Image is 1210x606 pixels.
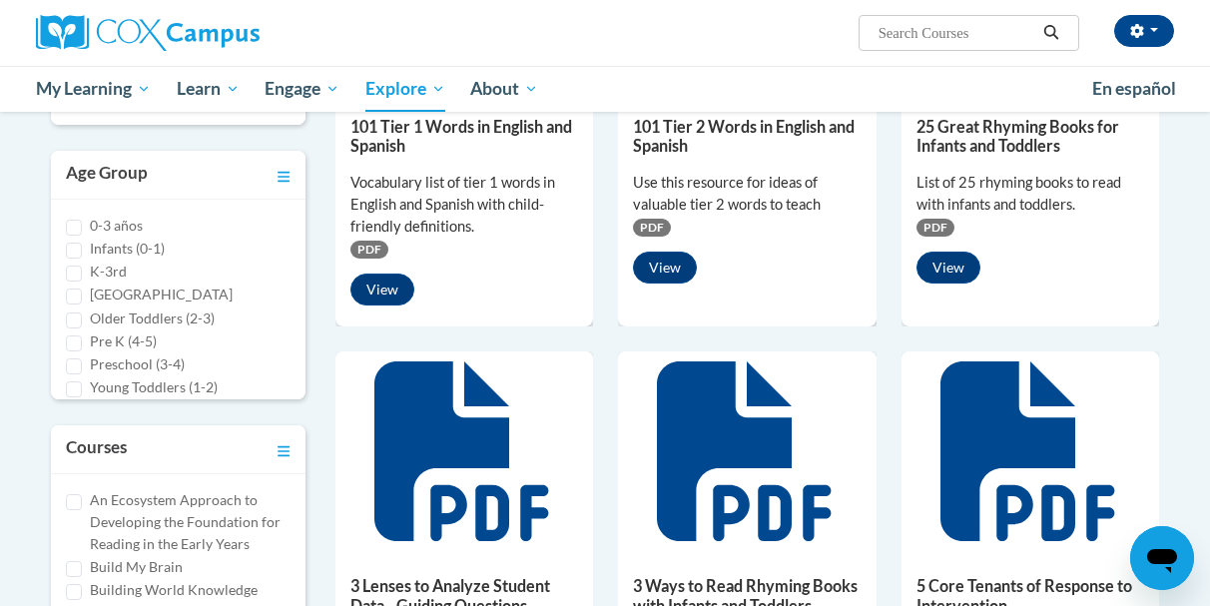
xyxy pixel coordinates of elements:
[90,556,183,578] label: Build My Brain
[352,66,458,112] a: Explore
[350,241,388,259] span: PDF
[90,307,215,329] label: Older Toddlers (2-3)
[265,77,339,101] span: Engage
[90,215,143,237] label: 0-3 años
[23,66,164,112] a: My Learning
[36,77,151,101] span: My Learning
[36,15,395,51] a: Cox Campus
[36,15,260,51] img: Cox Campus
[164,66,253,112] a: Learn
[877,21,1036,45] input: Search Courses
[278,161,291,189] a: Toggle collapse
[90,353,185,375] label: Preschool (3-4)
[1130,526,1194,590] iframe: Button to launch messaging window
[916,172,1144,216] div: List of 25 rhyming books to read with infants and toddlers.
[458,66,552,112] a: About
[350,172,578,238] div: Vocabulary list of tier 1 words in English and Spanish with child-friendly definitions.
[90,376,218,398] label: Young Toddlers (1-2)
[633,252,697,284] button: View
[916,117,1144,156] h5: 25 Great Rhyming Books for Infants and Toddlers
[252,66,352,112] a: Engage
[90,330,157,352] label: Pre K (4-5)
[66,435,127,463] h3: Courses
[177,77,240,101] span: Learn
[365,77,445,101] span: Explore
[66,161,148,189] h3: Age Group
[470,77,538,101] span: About
[633,219,671,237] span: PDF
[90,489,291,555] label: An Ecosystem Approach to Developing the Foundation for Reading in the Early Years
[90,284,233,305] label: [GEOGRAPHIC_DATA]
[278,435,291,463] a: Toggle collapse
[1092,78,1176,99] span: En español
[90,238,165,260] label: Infants (0-1)
[1079,68,1189,110] a: En español
[1036,21,1066,45] button: Search
[90,261,127,283] label: K-3rd
[90,579,258,601] label: Building World Knowledge
[916,252,980,284] button: View
[633,172,861,216] div: Use this resource for ideas of valuable tier 2 words to teach
[1114,15,1174,47] button: Account Settings
[633,117,861,156] h5: 101 Tier 2 Words in English and Spanish
[916,219,954,237] span: PDF
[350,117,578,156] h5: 101 Tier 1 Words in English and Spanish
[21,66,1189,112] div: Main menu
[350,274,414,305] button: View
